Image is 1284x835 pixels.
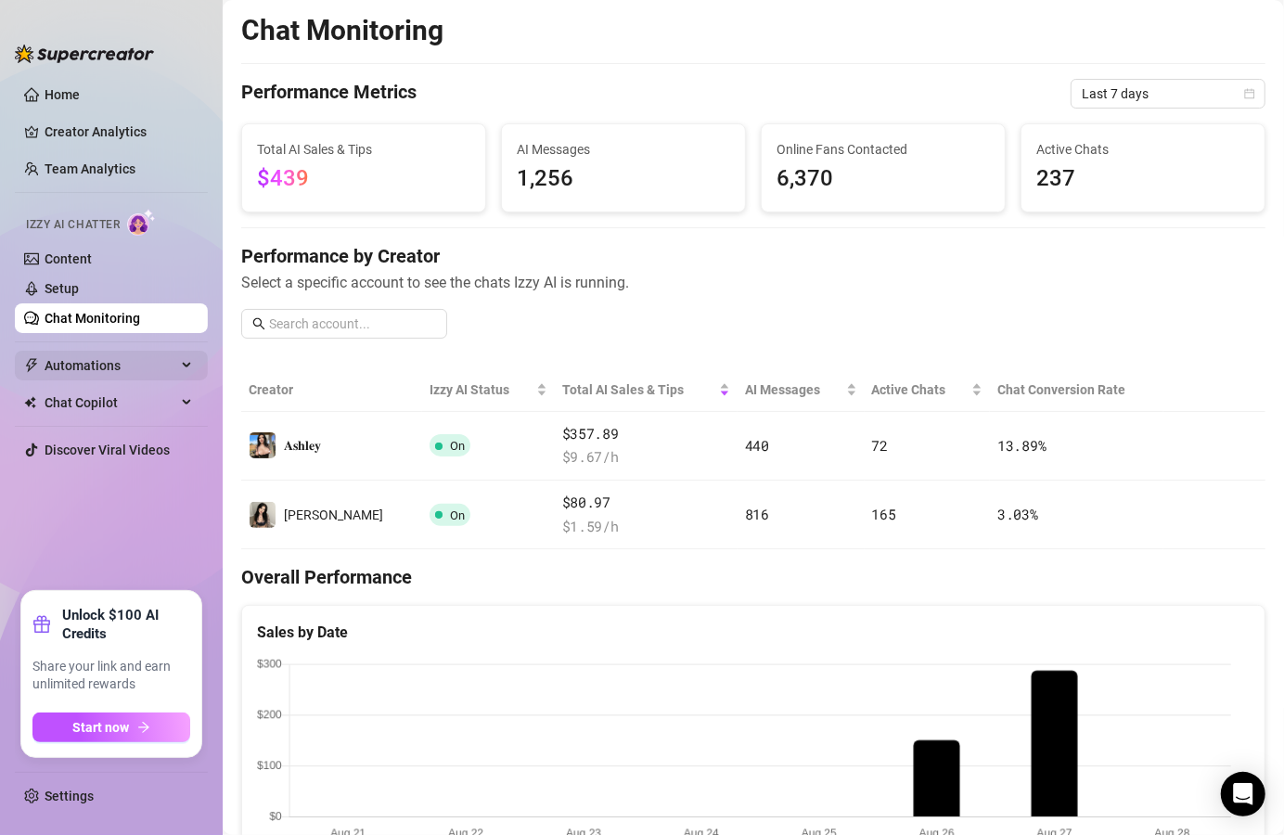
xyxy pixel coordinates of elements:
[745,436,769,455] span: 440
[865,368,991,412] th: Active Chats
[45,311,140,326] a: Chat Monitoring
[241,79,417,109] h4: Performance Metrics
[1082,80,1254,108] span: Last 7 days
[15,45,154,63] img: logo-BBDzfeDw.svg
[257,165,309,191] span: $439
[738,368,865,412] th: AI Messages
[127,209,156,236] img: AI Chatter
[284,438,321,453] span: 𝐀𝐬𝐡𝐥𝐞𝐲
[777,139,990,160] span: Online Fans Contacted
[422,368,555,412] th: Izzy AI Status
[257,621,1250,644] div: Sales by Date
[241,368,422,412] th: Creator
[24,396,36,409] img: Chat Copilot
[1036,139,1250,160] span: Active Chats
[872,379,969,400] span: Active Chats
[872,505,896,523] span: 165
[62,606,190,643] strong: Unlock $100 AI Credits
[562,379,715,400] span: Total AI Sales & Tips
[777,161,990,197] span: 6,370
[517,139,730,160] span: AI Messages
[45,443,170,457] a: Discover Viral Videos
[555,368,738,412] th: Total AI Sales & Tips
[45,388,176,417] span: Chat Copilot
[430,379,533,400] span: Izzy AI Status
[45,161,135,176] a: Team Analytics
[1244,88,1255,99] span: calendar
[997,436,1046,455] span: 13.89 %
[252,317,265,330] span: search
[562,423,730,445] span: $357.89
[450,439,465,453] span: On
[517,161,730,197] span: 1,256
[24,358,39,373] span: thunderbolt
[32,713,190,742] button: Start nowarrow-right
[1221,772,1265,816] div: Open Intercom Messenger
[562,492,730,514] span: $80.97
[745,505,769,523] span: 816
[73,720,130,735] span: Start now
[45,117,193,147] a: Creator Analytics
[990,368,1162,412] th: Chat Conversion Rate
[562,446,730,469] span: $ 9.67 /h
[45,251,92,266] a: Content
[562,516,730,538] span: $ 1.59 /h
[26,216,120,234] span: Izzy AI Chatter
[250,432,276,458] img: 𝐀𝐬𝐡𝐥𝐞𝐲
[745,379,842,400] span: AI Messages
[32,658,190,694] span: Share your link and earn unlimited rewards
[45,87,80,102] a: Home
[872,436,888,455] span: 72
[250,502,276,528] img: Ashley
[241,271,1265,294] span: Select a specific account to see the chats Izzy AI is running.
[45,789,94,803] a: Settings
[997,505,1038,523] span: 3.03 %
[257,139,470,160] span: Total AI Sales & Tips
[450,508,465,522] span: On
[241,13,443,48] h2: Chat Monitoring
[1036,161,1250,197] span: 237
[45,351,176,380] span: Automations
[241,243,1265,269] h4: Performance by Creator
[45,281,79,296] a: Setup
[32,615,51,634] span: gift
[137,721,150,734] span: arrow-right
[284,507,383,522] span: [PERSON_NAME]
[241,564,1265,590] h4: Overall Performance
[269,314,436,334] input: Search account...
